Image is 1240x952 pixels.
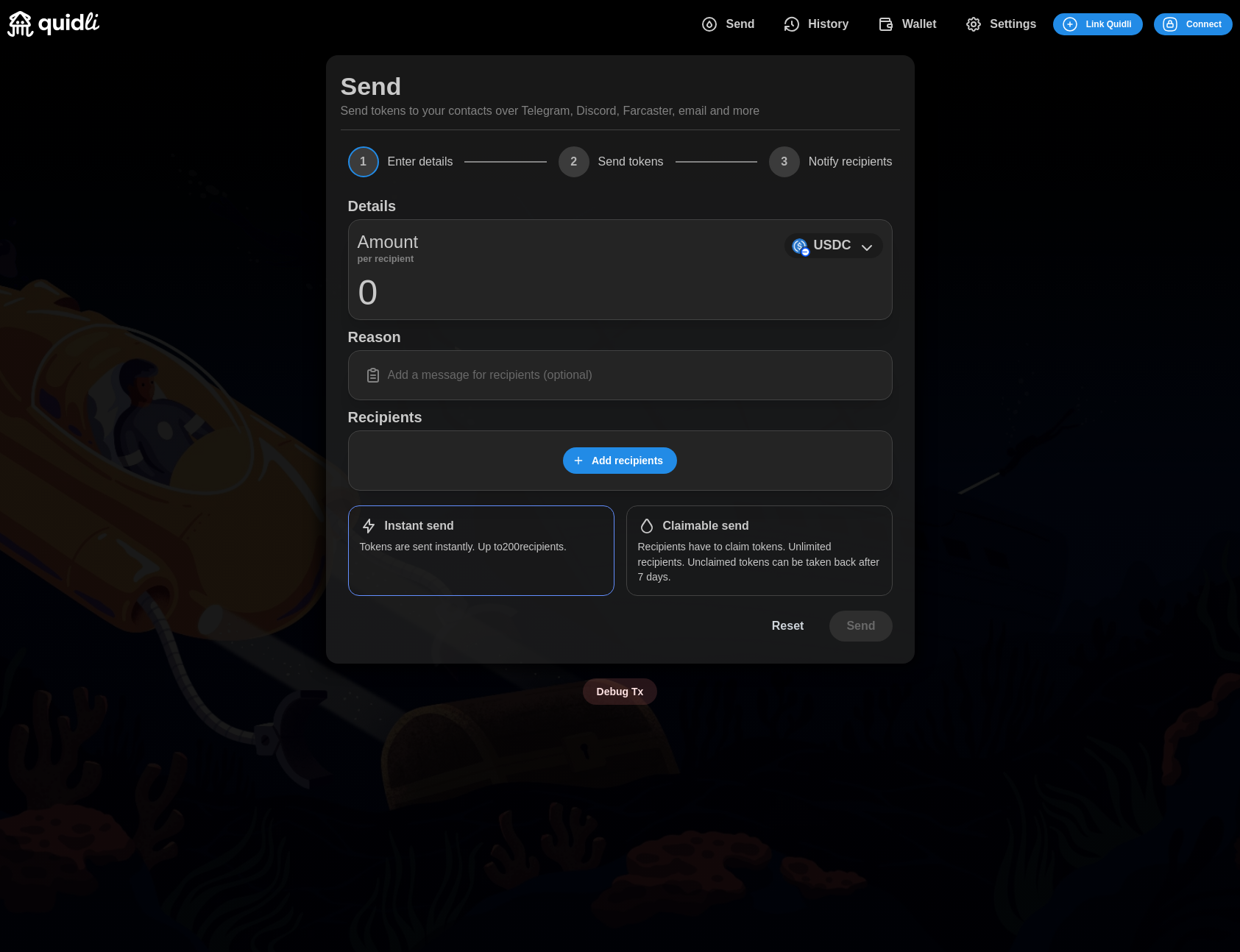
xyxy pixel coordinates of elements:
[902,10,937,39] span: Wallet
[846,611,875,641] span: Send
[592,448,663,473] span: Add recipients
[813,235,851,256] p: USDC
[954,9,1054,40] button: Settings
[726,10,754,39] span: Send
[792,238,807,254] img: USDC (on Base)
[772,9,866,40] button: History
[358,274,883,310] input: 0
[1154,13,1233,35] button: Connect
[865,9,953,40] button: Wallet
[348,327,893,347] h1: Reason
[559,146,664,177] button: 2Send tokens
[597,679,644,704] span: Debug Tx
[809,156,893,168] span: Notify recipients
[663,519,749,534] h1: Claimable send
[690,9,772,40] button: Send
[772,611,804,641] span: Reset
[348,146,379,177] span: 1
[1053,13,1142,35] button: Link Quidli
[360,539,603,554] p: Tokens are sent instantly. Up to 200 recipients.
[829,611,892,642] button: Send
[341,70,402,102] h1: Send
[7,11,99,37] img: Quidli
[388,156,453,168] span: Enter details
[563,447,677,474] button: Add recipients
[583,678,658,705] button: Debug Tx
[348,146,453,177] button: 1Enter details
[348,196,397,216] h1: Details
[559,146,589,177] span: 2
[1186,14,1222,35] span: Connect
[358,255,419,263] p: per recipient
[385,519,454,534] h1: Instant send
[348,408,893,427] h1: Recipients
[341,102,760,121] p: Send tokens to your contacts over Telegram, Discord, Farcaster, email and more
[358,229,419,255] p: Amount
[990,10,1036,39] span: Settings
[358,360,883,391] input: Add a message for recipients (optional)
[769,146,800,177] span: 3
[598,156,664,168] span: Send tokens
[808,10,848,39] span: History
[769,146,893,177] button: 3Notify recipients
[638,539,881,584] p: Recipients have to claim tokens. Unlimited recipients. Unclaimed tokens can be taken back after 7...
[755,611,821,642] button: Reset
[1086,14,1132,35] span: Link Quidli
